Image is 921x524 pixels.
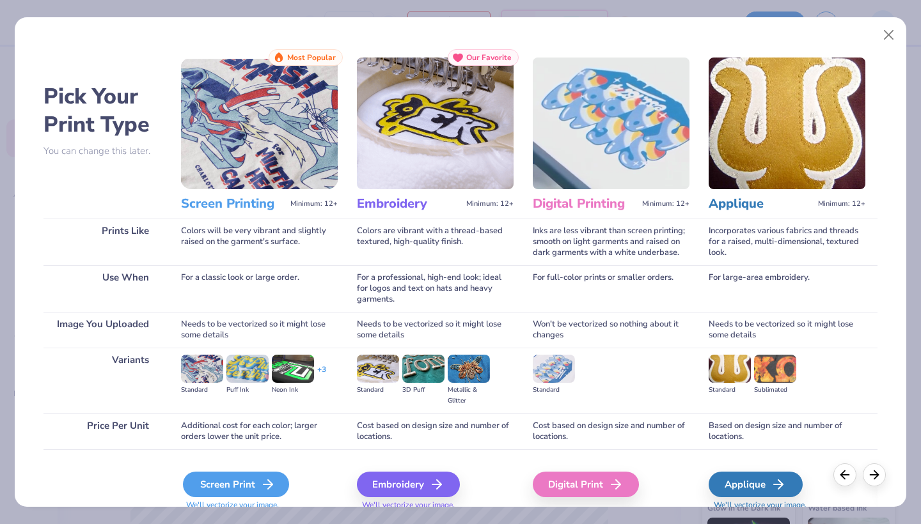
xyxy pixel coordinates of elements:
span: Minimum: 12+ [642,199,689,208]
div: Variants [43,348,162,413]
div: Cost based on design size and number of locations. [357,413,514,449]
div: Needs to be vectorized so it might lose some details [181,312,338,348]
div: For full-color prints or smaller orders. [533,265,689,312]
img: Standard [181,355,223,383]
p: You can change this later. [43,146,162,157]
span: Minimum: 12+ [290,199,338,208]
div: Needs to be vectorized so it might lose some details [709,312,865,348]
span: Minimum: 12+ [818,199,865,208]
img: Standard [709,355,751,383]
div: Additional cost for each color; larger orders lower the unit price. [181,413,338,449]
h3: Applique [709,196,813,212]
span: Minimum: 12+ [466,199,514,208]
img: Applique [709,58,865,189]
button: Close [877,23,901,47]
div: Needs to be vectorized so it might lose some details [357,312,514,348]
div: Price Per Unit [43,413,162,449]
div: Prints Like [43,219,162,265]
div: Inks are less vibrant than screen printing; smooth on light garments and raised on dark garments ... [533,219,689,265]
img: Puff Ink [226,355,269,383]
div: Metallic & Glitter [448,385,490,406]
div: Won't be vectorized so nothing about it changes [533,312,689,348]
div: For large-area embroidery. [709,265,865,312]
div: Based on design size and number of locations. [709,413,865,449]
span: We'll vectorize your image. [181,500,338,511]
img: Metallic & Glitter [448,355,490,383]
div: Embroidery [357,472,460,497]
div: Standard [709,385,751,396]
div: Image You Uploaded [43,312,162,348]
img: 3D Puff [402,355,445,383]
div: For a classic look or large order. [181,265,338,312]
div: Screen Print [183,472,289,497]
div: Standard [533,385,575,396]
div: + 3 [317,364,326,386]
div: Colors are vibrant with a thread-based textured, high-quality finish. [357,219,514,265]
div: Digital Print [533,472,639,497]
img: Sublimated [754,355,796,383]
div: Colors will be very vibrant and slightly raised on the garment's surface. [181,219,338,265]
h3: Digital Printing [533,196,637,212]
img: Embroidery [357,58,514,189]
img: Standard [533,355,575,383]
div: Puff Ink [226,385,269,396]
div: 3D Puff [402,385,445,396]
span: Most Popular [287,53,336,62]
img: Digital Printing [533,58,689,189]
img: Standard [357,355,399,383]
span: We'll vectorize your image. [357,500,514,511]
span: Our Favorite [466,53,512,62]
h3: Screen Printing [181,196,285,212]
div: Sublimated [754,385,796,396]
div: Standard [181,385,223,396]
div: Use When [43,265,162,312]
div: For a professional, high-end look; ideal for logos and text on hats and heavy garments. [357,265,514,312]
img: Neon Ink [272,355,314,383]
div: Incorporates various fabrics and threads for a raised, multi-dimensional, textured look. [709,219,865,265]
span: We'll vectorize your image. [709,500,865,511]
div: Applique [709,472,803,497]
img: Screen Printing [181,58,338,189]
div: Neon Ink [272,385,314,396]
h2: Pick Your Print Type [43,82,162,139]
div: Cost based on design size and number of locations. [533,413,689,449]
h3: Embroidery [357,196,461,212]
div: Standard [357,385,399,396]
